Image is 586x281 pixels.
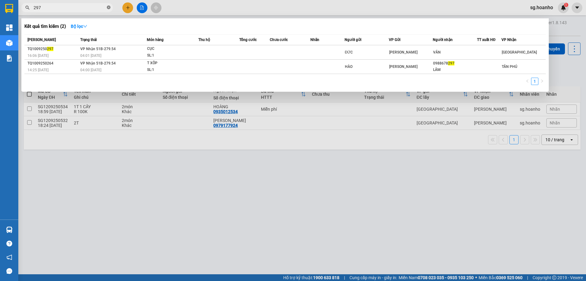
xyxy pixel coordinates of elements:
[80,47,116,51] span: VP Nhận 51B-279.54
[501,38,516,42] span: VP Nhận
[310,38,319,42] span: Nhãn
[389,38,400,42] span: VP Gửi
[433,49,477,56] div: VÂN
[80,61,116,65] span: VP Nhận 51B-279.54
[147,60,193,67] div: T XỐP
[27,68,49,72] span: 14:25 [DATE]
[80,38,97,42] span: Trạng thái
[147,46,193,52] div: CỤC
[198,38,210,42] span: Thu hộ
[147,67,193,73] div: SL: 1
[524,78,531,85] li: Previous Page
[389,50,418,54] span: [PERSON_NAME]
[448,61,454,65] span: 297
[433,60,477,67] div: 0988678
[345,49,389,56] div: ĐỨC
[47,47,53,51] span: 297
[433,38,453,42] span: Người nhận
[71,24,87,29] strong: Bộ lọc
[524,78,531,85] button: left
[147,52,193,59] div: SL: 1
[27,46,78,52] div: TQ1009250
[107,5,110,11] span: close-circle
[540,79,544,83] span: right
[526,79,529,83] span: left
[531,78,538,85] a: 1
[107,6,110,9] span: close-circle
[502,50,537,54] span: [GEOGRAPHIC_DATA]
[66,21,92,31] button: Bộ lọcdown
[6,254,12,260] span: notification
[27,38,56,42] span: [PERSON_NAME]
[6,268,12,274] span: message
[24,23,66,30] h3: Kết quả tìm kiếm ( 2 )
[270,38,288,42] span: Chưa cước
[25,6,30,10] span: search
[538,78,546,85] li: Next Page
[5,4,13,13] img: logo-vxr
[345,64,389,70] div: HÀO
[538,78,546,85] button: right
[6,55,13,61] img: solution-icon
[80,68,101,72] span: 04:00 [DATE]
[6,227,13,233] img: warehouse-icon
[345,38,361,42] span: Người gửi
[34,4,106,11] input: Tìm tên, số ĐT hoặc mã đơn
[27,54,49,58] span: 16:06 [DATE]
[239,38,257,42] span: Tổng cước
[502,65,517,69] span: TÂN PHÚ
[6,24,13,31] img: dashboard-icon
[6,241,12,246] span: question-circle
[83,24,87,28] span: down
[80,54,101,58] span: 04:01 [DATE]
[531,78,538,85] li: 1
[147,38,164,42] span: Món hàng
[477,38,496,42] span: TT xuất HĐ
[433,67,477,73] div: LÂM
[6,40,13,46] img: warehouse-icon
[389,65,418,69] span: [PERSON_NAME]
[27,60,78,67] div: TQ1009250264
